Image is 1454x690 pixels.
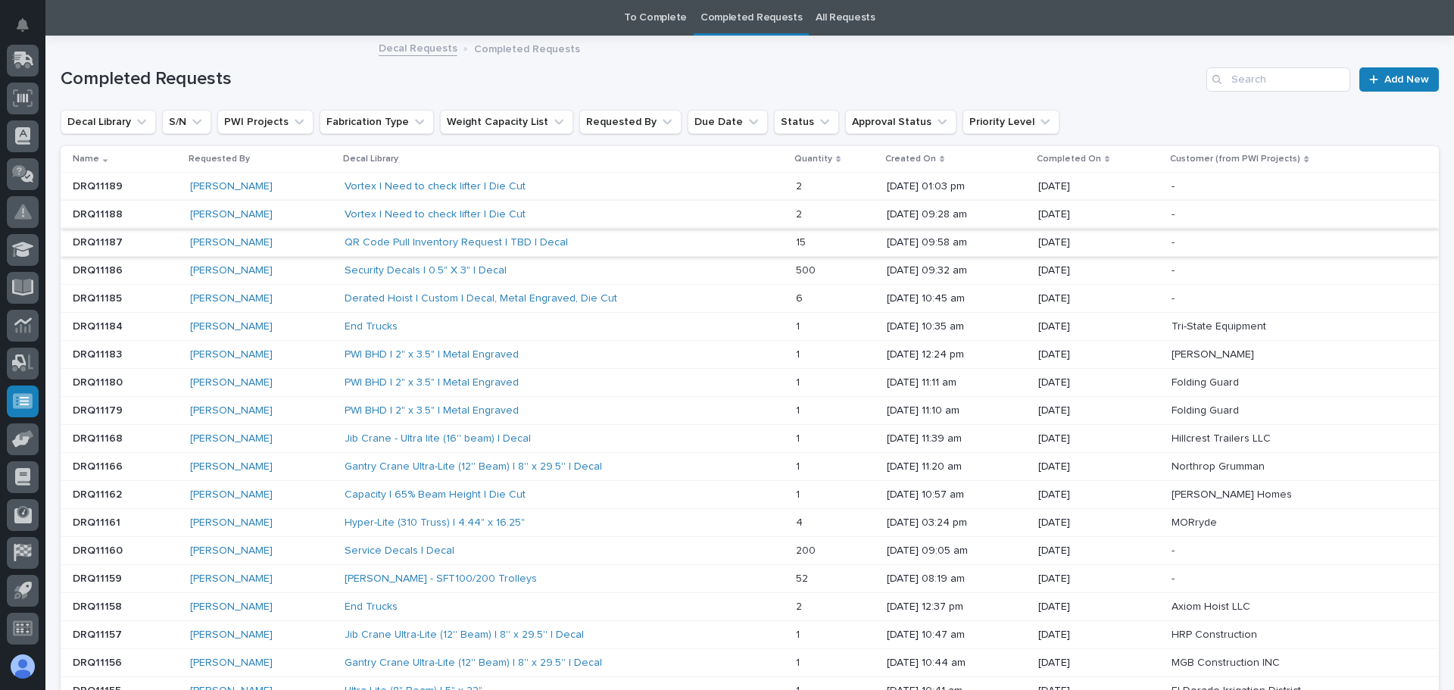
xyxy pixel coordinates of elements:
[345,320,398,333] a: End Trucks
[73,542,126,557] p: DRQ11160
[845,110,956,134] button: Approval Status
[73,317,126,333] p: DRQ11184
[61,229,1439,257] tr: DRQ11187DRQ11187 [PERSON_NAME] QR Code Pull Inventory Request | TBD | Decal 1515 [DATE] 09:58 am[...
[1172,233,1178,249] p: -
[61,173,1439,201] tr: DRQ11189DRQ11189 [PERSON_NAME] Vortex | Need to check lifter | Die Cut 22 [DATE] 01:03 pm[DATE]--
[1038,657,1159,670] p: [DATE]
[796,177,805,193] p: 2
[1172,542,1178,557] p: -
[73,151,99,167] p: Name
[887,376,1026,389] p: [DATE] 11:11 am
[61,68,1200,90] h1: Completed Requests
[579,110,682,134] button: Requested By
[345,292,617,305] a: Derated Hoist | Custom | Decal, Metal Engraved, Die Cut
[1172,626,1260,642] p: HRP Construction
[61,313,1439,341] tr: DRQ11184DRQ11184 [PERSON_NAME] End Trucks 11 [DATE] 10:35 am[DATE]Tri-State EquipmentTri-State Eq...
[1172,177,1178,193] p: -
[61,648,1439,676] tr: DRQ11156DRQ11156 [PERSON_NAME] Gantry Crane Ultra-Lite (12'' Beam) | 8'' x 29.5'' | Decal 11 [DAT...
[190,629,273,642] a: [PERSON_NAME]
[217,110,314,134] button: PWI Projects
[73,457,126,473] p: DRQ11166
[1384,74,1429,85] span: Add New
[73,205,126,221] p: DRQ11188
[73,429,126,445] p: DRQ11168
[1038,264,1159,277] p: [DATE]
[1172,570,1178,585] p: -
[1038,320,1159,333] p: [DATE]
[887,348,1026,361] p: [DATE] 12:24 pm
[345,376,519,389] a: PWI BHD | 2" x 3.5" | Metal Engraved
[61,536,1439,564] tr: DRQ11160DRQ11160 [PERSON_NAME] Service Decals | Decal 200200 [DATE] 09:05 am[DATE]--
[796,485,803,501] p: 1
[1206,67,1350,92] div: Search
[887,657,1026,670] p: [DATE] 10:44 am
[61,369,1439,397] tr: DRQ11180DRQ11180 [PERSON_NAME] PWI BHD | 2" x 3.5" | Metal Engraved 11 [DATE] 11:11 am[DATE]Foldi...
[61,620,1439,648] tr: DRQ11157DRQ11157 [PERSON_NAME] Jib Crane Ultra-Lite (12'' Beam) | 8'' x 29.5'' | Decal 11 [DATE] ...
[796,542,819,557] p: 200
[796,429,803,445] p: 1
[61,509,1439,537] tr: DRQ11161DRQ11161 [PERSON_NAME] Hyper-Lite (310 Truss) | 4.44" x 16.25" 44 [DATE] 03:24 pm[DATE]MO...
[73,485,125,501] p: DRQ11162
[796,654,803,670] p: 1
[345,489,526,501] a: Capacity | 65% Beam Height | Die Cut
[345,517,525,529] a: Hyper-Lite (310 Truss) | 4.44" x 16.25"
[162,110,211,134] button: S/N
[887,461,1026,473] p: [DATE] 11:20 am
[61,425,1439,453] tr: DRQ11168DRQ11168 [PERSON_NAME] Jib Crane - Ultra lite (16'' beam) | Decal 11 [DATE] 11:39 am[DATE...
[190,545,273,557] a: [PERSON_NAME]
[774,110,839,134] button: Status
[887,629,1026,642] p: [DATE] 10:47 am
[190,573,273,585] a: [PERSON_NAME]
[190,320,273,333] a: [PERSON_NAME]
[887,264,1026,277] p: [DATE] 09:32 am
[1038,404,1159,417] p: [DATE]
[1172,345,1257,361] p: [PERSON_NAME]
[190,489,273,501] a: [PERSON_NAME]
[190,292,273,305] a: [PERSON_NAME]
[190,208,273,221] a: [PERSON_NAME]
[1172,289,1178,305] p: -
[61,341,1439,369] tr: DRQ11183DRQ11183 [PERSON_NAME] PWI BHD | 2" x 3.5" | Metal Engraved 11 [DATE] 12:24 pm[DATE][PERS...
[1038,545,1159,557] p: [DATE]
[190,376,273,389] a: [PERSON_NAME]
[887,180,1026,193] p: [DATE] 01:03 pm
[796,373,803,389] p: 1
[887,208,1026,221] p: [DATE] 09:28 am
[796,345,803,361] p: 1
[345,404,519,417] a: PWI BHD | 2" x 3.5" | Metal Engraved
[61,481,1439,509] tr: DRQ11162DRQ11162 [PERSON_NAME] Capacity | 65% Beam Height | Die Cut 11 [DATE] 10:57 am[DATE][PERS...
[61,564,1439,592] tr: DRQ11159DRQ11159 [PERSON_NAME] [PERSON_NAME] - SFT100/200 Trolleys 5252 [DATE] 08:19 am[DATE]--
[887,573,1026,585] p: [DATE] 08:19 am
[1038,432,1159,445] p: [DATE]
[1038,601,1159,614] p: [DATE]
[796,205,805,221] p: 2
[1038,489,1159,501] p: [DATE]
[345,629,584,642] a: Jib Crane Ultra-Lite (12'' Beam) | 8'' x 29.5'' | Decal
[61,257,1439,285] tr: DRQ11186DRQ11186 [PERSON_NAME] Security Decals | 0.5" X 3" | Decal 500500 [DATE] 09:32 am[DATE]--
[345,208,526,221] a: Vortex | Need to check lifter | Die Cut
[887,320,1026,333] p: [DATE] 10:35 am
[1172,514,1220,529] p: MORryde
[887,292,1026,305] p: [DATE] 10:45 am
[73,401,126,417] p: DRQ11179
[887,236,1026,249] p: [DATE] 09:58 am
[61,285,1439,313] tr: DRQ11185DRQ11185 [PERSON_NAME] Derated Hoist | Custom | Decal, Metal Engraved, Die Cut 66 [DATE] ...
[345,601,398,614] a: End Trucks
[61,453,1439,481] tr: DRQ11166DRQ11166 [PERSON_NAME] Gantry Crane Ultra-Lite (12'' Beam) | 8'' x 29.5'' | Decal 11 [DAT...
[345,180,526,193] a: Vortex | Need to check lifter | Die Cut
[73,177,126,193] p: DRQ11189
[1172,429,1274,445] p: Hillcrest Trailers LLC
[1038,461,1159,473] p: [DATE]
[796,598,805,614] p: 2
[1172,485,1295,501] p: [PERSON_NAME] Homes
[1359,67,1439,92] a: Add New
[73,373,126,389] p: DRQ11180
[794,151,832,167] p: Quantity
[190,517,273,529] a: [PERSON_NAME]
[688,110,768,134] button: Due Date
[1172,373,1242,389] p: Folding Guard
[885,151,936,167] p: Created On
[1172,317,1269,333] p: Tri-State Equipment
[963,110,1059,134] button: Priority Level
[887,489,1026,501] p: [DATE] 10:57 am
